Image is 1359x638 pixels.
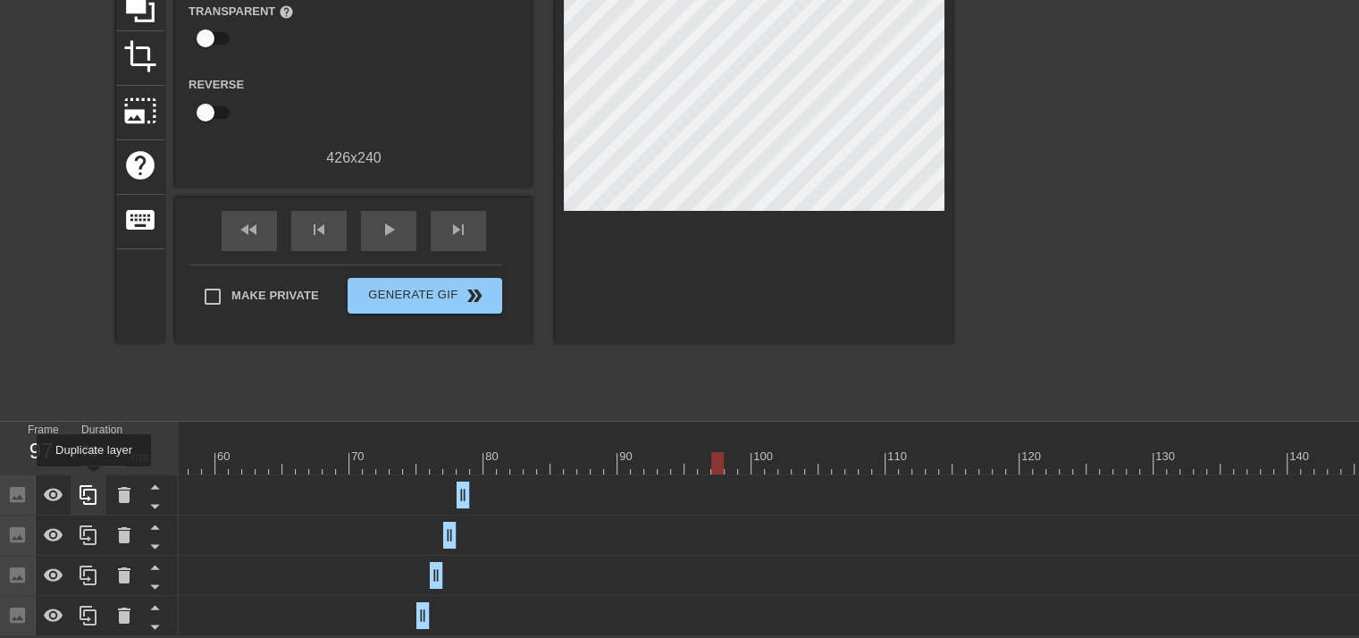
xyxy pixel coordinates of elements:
[378,219,399,240] span: play_arrow
[348,278,502,314] button: Generate Gif
[279,4,294,20] span: help
[454,486,472,504] span: drag_handle
[175,147,533,169] div: 426 x 240
[123,148,157,182] span: help
[28,435,55,467] div: 97
[355,285,495,306] span: Generate Gif
[189,3,294,21] label: Transparent
[123,39,157,73] span: crop
[1155,448,1178,466] div: 130
[414,607,432,625] span: drag_handle
[448,219,469,240] span: skip_next
[619,448,635,466] div: 90
[123,203,157,237] span: keyboard
[887,448,910,466] div: 110
[440,526,458,544] span: drag_handle
[464,285,485,306] span: double_arrow
[131,448,148,466] div: ms
[239,219,260,240] span: fast_rewind
[217,448,233,466] div: 60
[81,425,122,436] label: Duration
[308,219,330,240] span: skip_previous
[1289,448,1312,466] div: 140
[123,94,157,128] span: photo_size_select_large
[351,448,367,466] div: 70
[485,448,501,466] div: 80
[189,76,244,94] label: Reverse
[231,287,319,305] span: Make Private
[427,567,445,584] span: drag_handle
[14,422,68,474] div: Frame
[1021,448,1044,466] div: 120
[753,448,776,466] div: 100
